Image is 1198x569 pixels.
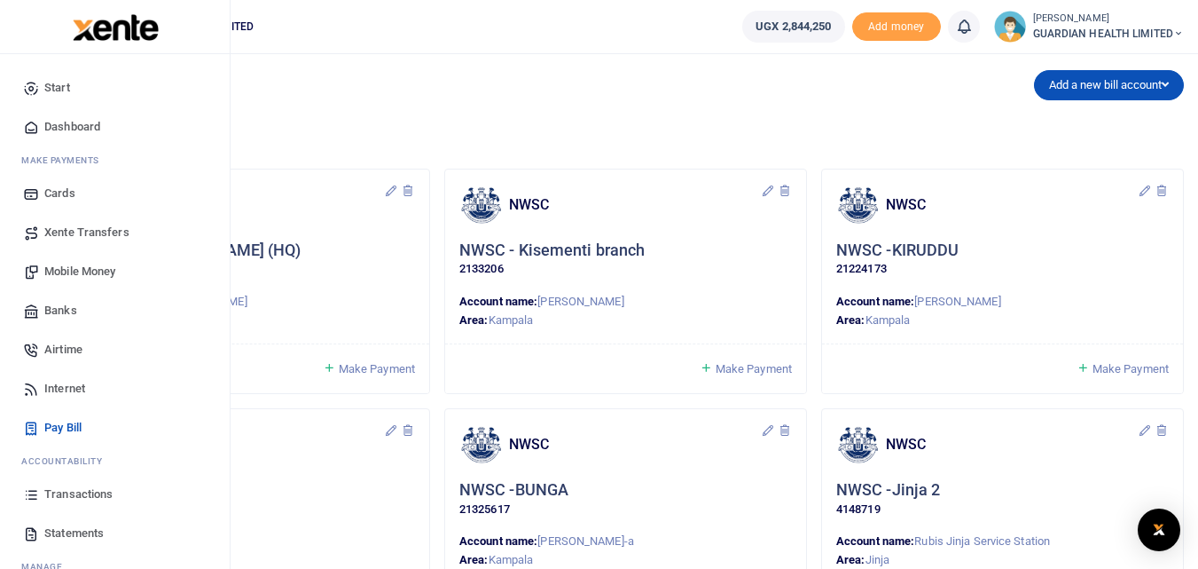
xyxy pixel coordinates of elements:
[852,12,941,42] li: Toup your wallet
[82,480,415,518] div: Click to update
[459,295,537,308] strong: Account name:
[836,241,959,261] h5: NWSC -KIRUDDU
[459,534,537,548] strong: Account name:
[1033,26,1184,42] span: GUARDIAN HEALTH LIMITED
[735,11,851,43] li: Wallet ballance
[836,480,940,501] h5: NWSC -Jinja 2
[537,295,623,308] span: [PERSON_NAME]
[459,313,489,327] strong: Area:
[44,419,82,437] span: Pay Bill
[67,76,619,96] h4: Bills Payment
[323,359,415,379] a: Make Payment
[44,79,70,97] span: Start
[73,14,159,41] img: logo-large
[836,480,1169,518] div: Click to update
[44,263,115,281] span: Mobile Money
[44,224,129,241] span: Xente Transfers
[459,480,568,501] h5: NWSC -BUNGA
[700,359,792,379] a: Make Payment
[44,341,82,359] span: Airtime
[82,260,415,279] p: 2134424
[14,475,215,514] a: Transactions
[836,295,914,308] strong: Account name:
[459,241,792,279] div: Click to update
[14,107,215,146] a: Dashboard
[852,19,941,32] a: Add money
[865,313,911,327] span: Kampala
[836,313,865,327] strong: Area:
[14,408,215,447] a: Pay Bill
[67,105,619,122] h5: Bill, Taxes & Providers
[836,260,1169,279] p: 21224173
[14,369,215,408] a: Internet
[852,12,941,42] span: Add money
[44,486,113,503] span: Transactions
[914,295,1000,308] span: [PERSON_NAME]
[1138,509,1180,551] div: Open Intercom Messenger
[1092,362,1169,375] span: Make Payment
[836,241,1169,279] div: Click to update
[509,435,761,454] h4: NWSC
[82,501,415,519] p: 4123352
[459,501,792,519] p: 21325617
[132,195,384,215] h4: NWSC
[459,241,645,261] h5: NWSC - Kisementi branch
[836,501,1169,519] p: 4148719
[14,330,215,369] a: Airtime
[44,118,100,136] span: Dashboard
[132,435,384,454] h4: NWSC
[44,185,75,202] span: Cards
[30,154,99,167] span: ake Payments
[44,525,104,542] span: Statements
[14,213,215,252] a: Xente Transfers
[14,252,215,291] a: Mobile Money
[756,18,831,36] span: UGX 2,844,250
[82,241,415,279] div: Click to update
[914,534,1050,548] span: Rubis Jinja Service Station
[1033,12,1184,27] small: [PERSON_NAME]
[44,380,85,398] span: Internet
[836,534,914,548] strong: Account name:
[742,11,844,43] a: UGX 2,844,250
[459,260,792,279] p: 2133206
[14,146,215,174] li: M
[14,291,215,330] a: Banks
[1034,70,1184,100] button: Add a new bill account
[509,195,761,215] h4: NWSC
[865,553,890,566] span: Jinja
[489,313,534,327] span: Kampala
[994,11,1026,43] img: profile-user
[14,447,215,475] li: Ac
[537,534,634,548] span: [PERSON_NAME]-a
[886,435,1138,454] h4: NWSC
[14,514,215,553] a: Statements
[1077,359,1169,379] a: Make Payment
[14,174,215,213] a: Cards
[886,195,1138,215] h4: NWSC
[35,454,102,468] span: countability
[44,302,77,320] span: Banks
[994,11,1184,43] a: profile-user [PERSON_NAME] GUARDIAN HEALTH LIMITED
[459,480,792,518] div: Click to update
[836,553,865,566] strong: Area:
[716,362,792,375] span: Make Payment
[14,68,215,107] a: Start
[71,20,159,33] a: logo-small logo-large logo-large
[339,362,415,375] span: Make Payment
